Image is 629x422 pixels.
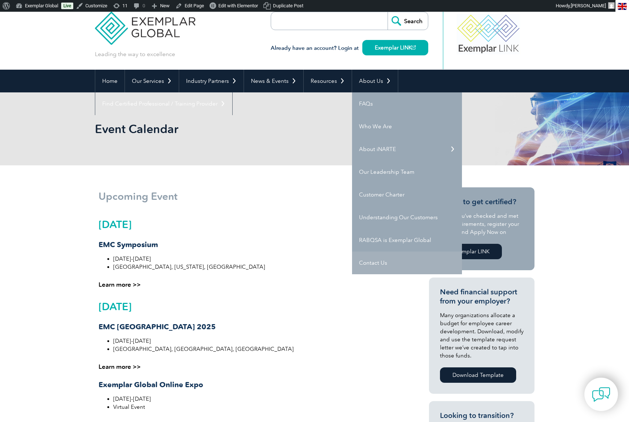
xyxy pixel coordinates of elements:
strong: EMC [GEOGRAPHIC_DATA] 2025 [99,322,216,331]
h3: Need financial support from your employer? [440,287,523,306]
strong: EMC Symposium [99,240,158,249]
li: [DATE]-[DATE] [113,337,398,345]
img: contact-chat.png [592,385,610,404]
a: Download Template [440,367,516,383]
a: Our Leadership Team [352,161,462,183]
a: Exemplar LINK [440,244,502,259]
h2: [DATE] [99,301,398,312]
li: [GEOGRAPHIC_DATA], [US_STATE], [GEOGRAPHIC_DATA] [113,263,398,271]
span: Edit with Elementor [218,3,258,8]
li: [DATE]-[DATE] [113,255,398,263]
h1: Event Calendar [95,122,376,136]
a: FAQs [352,92,462,115]
img: open_square.png [412,45,416,49]
a: Exemplar LINK [362,40,428,55]
a: Contact Us [352,252,462,274]
img: Exemplar Global [95,1,196,45]
p: Leading the way to excellence [95,50,175,58]
span: [PERSON_NAME] [571,3,606,8]
a: Resources [304,70,352,92]
p: Once you’ve checked and met the requirements, register your details and Apply Now on [440,212,523,236]
input: Search [388,12,428,30]
a: RABQSA is Exemplar Global [352,229,462,252]
h1: Upcoming Event [99,191,399,201]
a: Customer Charter [352,183,462,206]
h3: Ready to get certified? [440,197,523,206]
a: Industry Partners [179,70,244,92]
li: [GEOGRAPHIC_DATA], [GEOGRAPHIC_DATA], [GEOGRAPHIC_DATA] [113,345,398,353]
a: About iNARTE [352,138,462,161]
img: en [618,3,627,10]
a: Home [95,70,125,92]
h3: Looking to transition? [440,411,523,420]
a: News & Events [244,70,303,92]
a: Learn more >> [99,281,141,288]
p: Many organizations allocate a budget for employee career development. Download, modify and use th... [440,311,523,360]
li: [DATE]-[DATE] [113,395,398,403]
a: About Us [352,70,398,92]
a: Our Services [125,70,179,92]
a: Understanding Our Customers [352,206,462,229]
a: Learn more >> [99,363,141,370]
li: Virtual Event [113,403,398,411]
h3: Already have an account? Login at [271,44,428,53]
a: Live [61,3,73,9]
h2: [DATE] [99,219,398,230]
strong: Exemplar Global Online Expo [99,380,203,389]
a: Find Certified Professional / Training Provider [95,92,232,115]
a: Who We Are [352,115,462,138]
